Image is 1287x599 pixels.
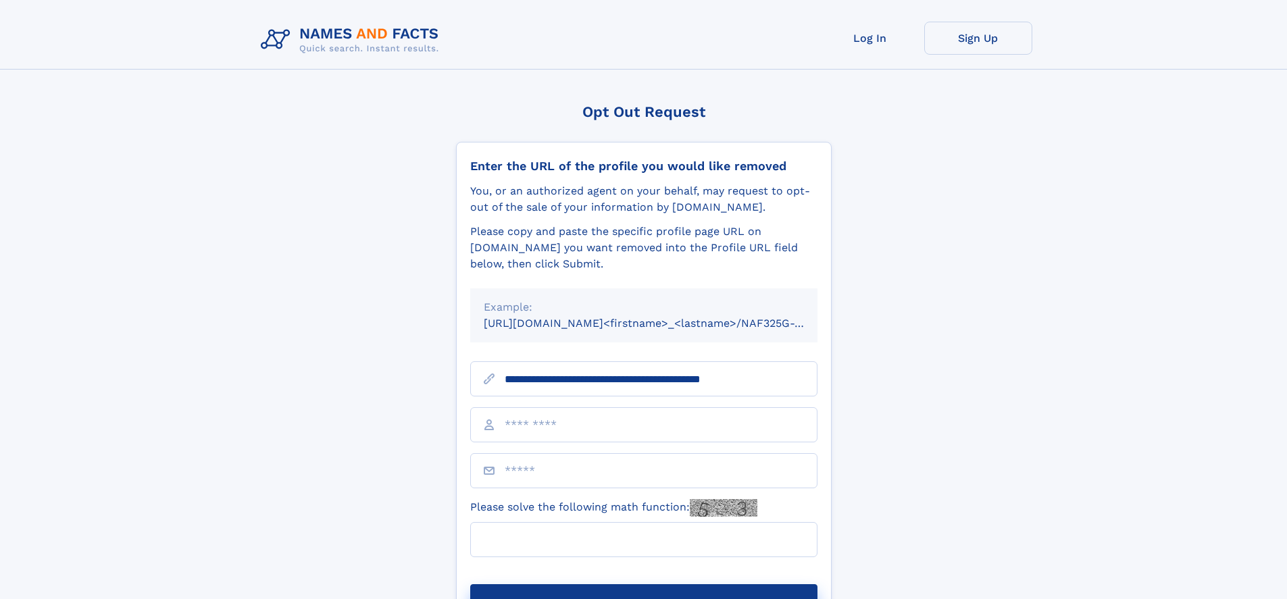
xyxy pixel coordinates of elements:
div: Please copy and paste the specific profile page URL on [DOMAIN_NAME] you want removed into the Pr... [470,224,817,272]
a: Sign Up [924,22,1032,55]
label: Please solve the following math function: [470,499,757,517]
div: Opt Out Request [456,103,832,120]
div: Enter the URL of the profile you would like removed [470,159,817,174]
a: Log In [816,22,924,55]
img: Logo Names and Facts [255,22,450,58]
small: [URL][DOMAIN_NAME]<firstname>_<lastname>/NAF325G-xxxxxxxx [484,317,843,330]
div: Example: [484,299,804,315]
div: You, or an authorized agent on your behalf, may request to opt-out of the sale of your informatio... [470,183,817,215]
